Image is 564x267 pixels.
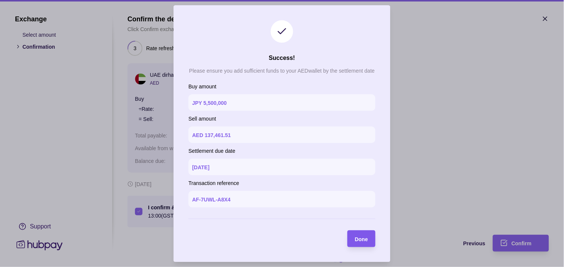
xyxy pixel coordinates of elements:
[192,100,227,106] p: JPY 5,500,000
[269,54,295,62] h2: Success!
[355,236,368,242] span: Done
[192,164,209,170] p: [DATE]
[188,147,376,155] p: Settlement due date
[192,132,231,138] p: AED 137,461.51
[188,115,376,123] p: Sell amount
[347,230,376,247] button: Done
[188,179,376,187] p: Transaction reference
[192,197,231,203] p: AF-7UWL-A8X4
[188,82,376,91] p: Buy amount
[189,68,375,74] p: Please ensure you add sufficient funds to your AED wallet by the settlement date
